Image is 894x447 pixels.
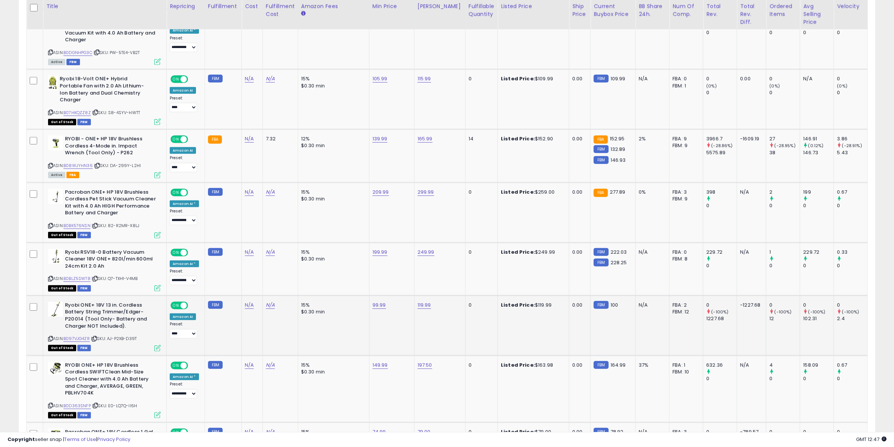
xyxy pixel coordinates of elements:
[501,361,535,369] b: Listed Price:
[501,248,535,256] b: Listed Price:
[594,156,608,164] small: FBM
[372,248,387,256] a: 199.99
[266,361,275,369] a: N/A
[856,436,886,443] span: 2025-08-11 12:47 GMT
[171,302,181,309] span: ON
[501,135,535,142] b: Listed Price:
[48,59,65,65] span: All listings currently available for purchase on Amazon
[639,75,663,82] div: N/A
[842,143,862,149] small: (-28.91%)
[837,83,847,89] small: (0%)
[740,302,760,309] div: -1227.68
[501,249,563,256] div: $249.99
[301,189,363,196] div: 15%
[171,362,181,369] span: ON
[418,361,432,369] a: 197.50
[501,75,563,82] div: $109.99
[594,135,608,144] small: FBA
[301,369,363,375] div: $0.30 min
[245,188,254,196] a: N/A
[48,302,161,351] div: ASIN:
[672,256,697,262] div: FBM: 8
[706,189,737,196] div: 398
[837,149,867,156] div: 5.43
[803,262,834,269] div: 0
[372,3,411,11] div: Min Price
[769,362,800,369] div: 4
[594,3,632,18] div: Current Buybox Price
[48,172,65,178] span: All listings currently available for purchase on Amazon
[63,275,90,282] a: B0BLZ5SWT8
[245,135,254,143] a: N/A
[60,75,151,105] b: Ryobi 18-Volt ONE+ Hybrid Portable Fan with 2.0 Ah Lithium-Ion Battery and Dual Chemistry Charger
[48,15,161,64] div: ASIN:
[837,362,867,369] div: 0.67
[639,135,663,142] div: 2%
[170,3,202,11] div: Repricing
[77,345,91,351] span: FBM
[48,412,76,418] span: All listings that are currently out of stock and unavailable for purchase on Amazon
[769,262,800,269] div: 0
[187,189,199,196] span: OFF
[469,75,492,82] div: 0
[63,403,91,409] a: B0D363SNFP
[301,83,363,89] div: $0.30 min
[501,302,563,309] div: $119.99
[769,189,800,196] div: 2
[170,382,199,399] div: Preset:
[77,119,91,125] span: FBM
[418,188,434,196] a: 299.99
[266,3,295,18] div: Fulfillment Cost
[469,189,492,196] div: 0
[8,436,130,443] div: seller snap | |
[48,362,161,417] div: ASIN:
[91,336,137,342] span: | SKU: AJ-P2XB-D39T
[837,3,864,11] div: Velocity
[672,142,697,149] div: FBM: 9
[187,302,199,309] span: OFF
[63,110,91,116] a: B07HKQZZ8Z
[170,269,199,286] div: Preset:
[245,75,254,83] a: N/A
[187,76,199,83] span: OFF
[639,249,663,256] div: N/A
[418,3,462,11] div: [PERSON_NAME]
[594,145,608,153] small: FBM
[48,362,63,375] img: 41nAz2yvXVL._SL40_.jpg
[171,249,181,256] span: ON
[706,149,737,156] div: 5575.89
[245,3,259,11] div: Cost
[611,361,626,369] span: 164.99
[769,315,800,322] div: 12
[803,302,834,309] div: 0
[803,362,834,369] div: 158.09
[672,362,697,369] div: FBA: 1
[572,249,585,256] div: 0.00
[706,29,737,36] div: 0
[594,361,608,369] small: FBM
[672,309,697,315] div: FBM: 12
[837,135,867,142] div: 3.86
[769,89,800,96] div: 0
[803,135,834,142] div: 146.91
[8,436,35,443] strong: Copyright
[706,83,717,89] small: (0%)
[769,29,800,36] div: 0
[611,259,627,266] span: 228.25
[837,202,867,209] div: 0
[48,189,161,238] div: ASIN:
[611,75,626,82] span: 109.99
[66,172,79,178] span: FBA
[208,301,223,309] small: FBM
[48,249,161,290] div: ASIN:
[769,149,800,156] div: 38
[803,3,831,26] div: Avg Selling Price
[837,29,867,36] div: 0
[171,189,181,196] span: ON
[208,248,223,256] small: FBM
[706,375,737,382] div: 0
[301,302,363,309] div: 15%
[469,302,492,309] div: 0
[170,155,199,172] div: Preset:
[837,262,867,269] div: 0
